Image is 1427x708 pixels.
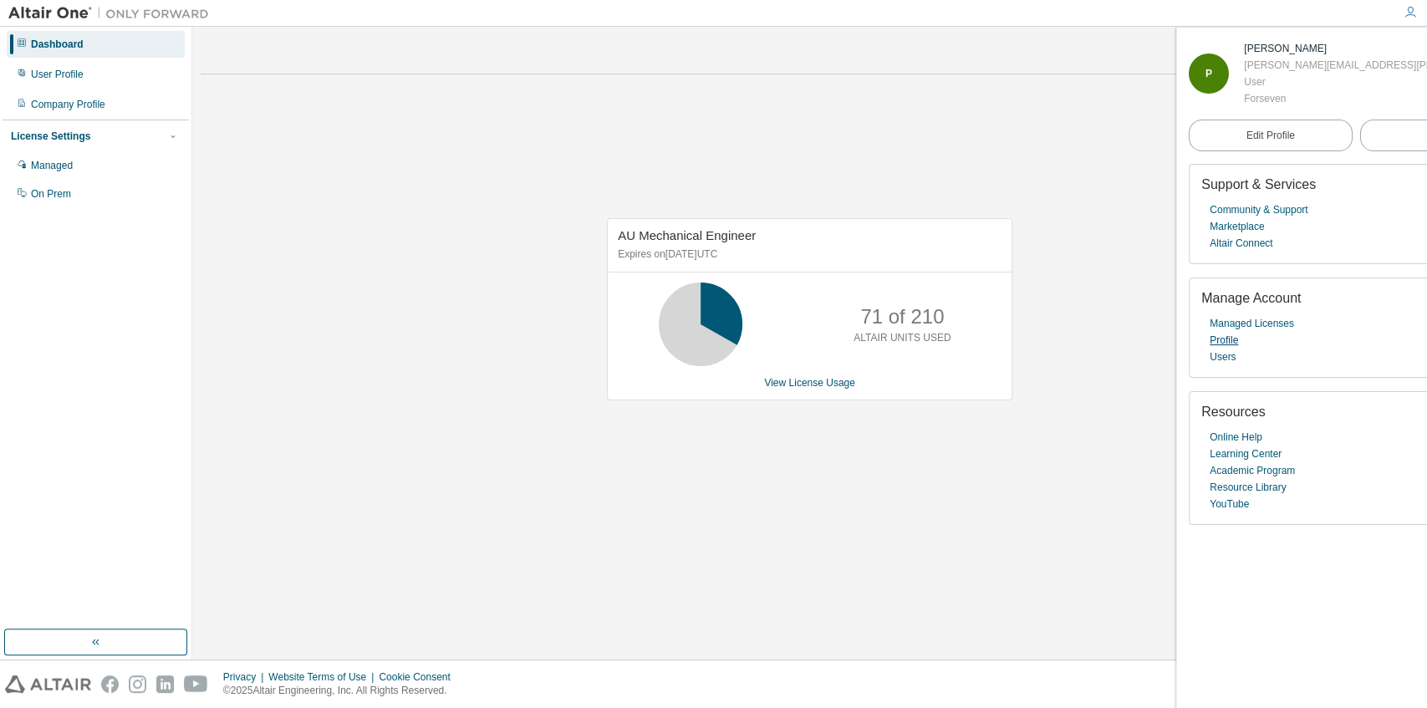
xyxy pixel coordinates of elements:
[618,247,997,262] p: Expires on [DATE] UTC
[1246,129,1295,142] span: Edit Profile
[101,675,119,693] img: facebook.svg
[1210,201,1307,218] a: Community & Support
[1210,332,1238,349] a: Profile
[184,675,208,693] img: youtube.svg
[223,670,268,684] div: Privacy
[1210,429,1262,446] a: Online Help
[1210,496,1249,512] a: YouTube
[1210,462,1295,479] a: Academic Program
[1210,218,1264,235] a: Marketplace
[11,130,90,143] div: License Settings
[764,377,855,389] a: View License Usage
[5,675,91,693] img: altair_logo.svg
[618,228,756,242] span: AU Mechanical Engineer
[854,331,950,345] p: ALTAIR UNITS USED
[1210,235,1272,252] a: Altair Connect
[1201,405,1265,419] span: Resources
[1210,446,1282,462] a: Learning Center
[223,684,461,698] p: © 2025 Altair Engineering, Inc. All Rights Reserved.
[1201,291,1301,305] span: Manage Account
[1205,68,1212,79] span: P
[379,670,460,684] div: Cookie Consent
[156,675,174,693] img: linkedin.svg
[1210,315,1294,332] a: Managed Licenses
[860,303,944,331] p: 71 of 210
[1210,349,1236,365] a: Users
[31,159,73,172] div: Managed
[1201,177,1316,191] span: Support & Services
[31,98,105,111] div: Company Profile
[31,68,84,81] div: User Profile
[31,38,84,51] div: Dashboard
[1210,479,1286,496] a: Resource Library
[129,675,146,693] img: instagram.svg
[1189,120,1353,151] a: Edit Profile
[8,5,217,22] img: Altair One
[268,670,379,684] div: Website Terms of Use
[31,187,71,201] div: On Prem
